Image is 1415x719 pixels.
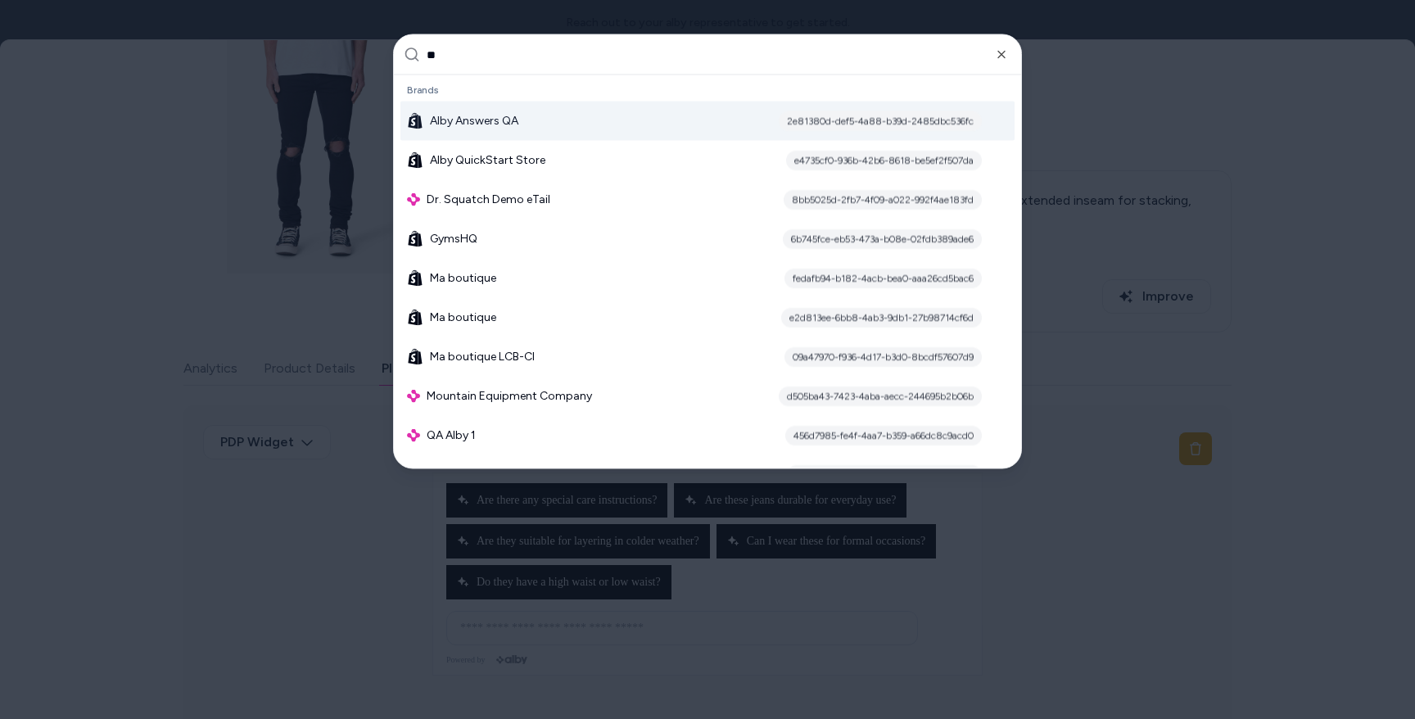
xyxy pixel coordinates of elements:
img: alby Logo [407,390,420,403]
span: Alby QuickStart Store [430,152,545,169]
span: GymsHQ [430,231,477,247]
span: Alby Answers QA [430,113,518,129]
span: Ma boutique LCB-CI [430,349,535,365]
span: Ma boutique [430,310,496,326]
div: 09a47970-f936-4d17-b3d0-8bcdf57607d9 [784,347,982,367]
div: e2d813ee-6bb8-4ab3-9db1-27b98714cf6d [781,308,982,328]
span: Dr. Squatch Demo eTail [427,192,550,208]
div: fedafb94-b182-4acb-bea0-aaa26cd5bac6 [784,269,982,288]
span: Mountain Equipment Company [427,388,592,405]
span: QA Alby 1 [427,427,476,444]
img: alby Logo [407,193,420,206]
div: 6b745fce-eb53-473a-b08e-02fdb389ade6 [783,229,982,249]
div: 456d7985-fe4f-4aa7-b359-a66dc8c9acd0 [785,426,982,445]
span: Ma boutique [430,270,496,287]
div: 8bb5025d-2fb7-4f09-a022-992f4ae183fd [784,190,982,210]
span: QA Alby 2 [427,467,477,483]
div: bced64ca-acb7-4c9e-9431-e633427bfe7c [787,465,982,485]
div: Brands [400,79,1015,102]
div: Suggestions [394,75,1021,468]
img: alby Logo [407,429,420,442]
div: d505ba43-7423-4aba-aecc-244695b2b06b [779,387,982,406]
div: e4735cf0-936b-42b6-8618-be5ef2f507da [786,151,982,170]
div: 2e81380d-def5-4a88-b39d-2485dbc536fc [779,111,982,131]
